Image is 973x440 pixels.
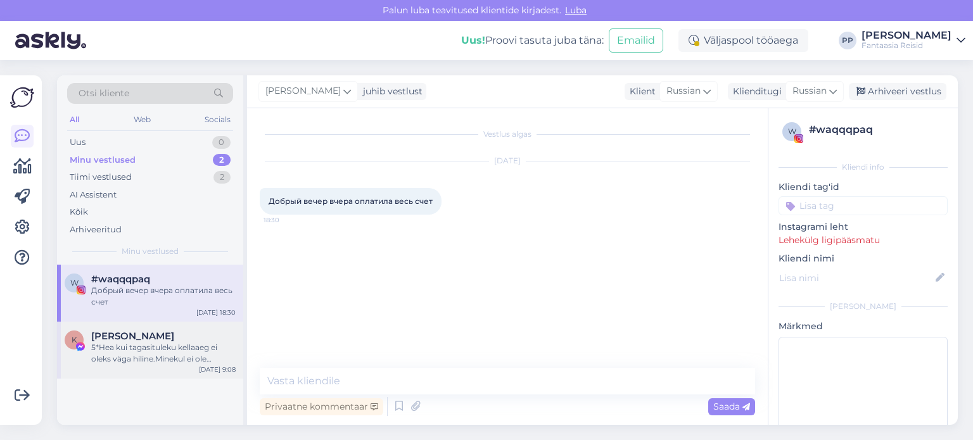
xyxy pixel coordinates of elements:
[213,171,231,184] div: 2
[91,285,236,308] div: Добрый вечер вчера оплатила весь счет
[788,127,796,136] span: w
[461,34,485,46] b: Uus!
[70,154,136,167] div: Minu vestlused
[779,252,948,265] p: Kliendi nimi
[199,365,236,374] div: [DATE] 9:08
[561,4,590,16] span: Luba
[792,84,827,98] span: Russian
[70,223,122,236] div: Arhiveeritud
[72,335,77,344] span: K
[196,308,236,317] div: [DATE] 18:30
[779,180,948,194] p: Kliendi tag'id
[461,33,604,48] div: Proovi tasuta juba täna:
[862,30,965,51] a: [PERSON_NAME]Fantaasia Reisid
[713,401,750,412] span: Saada
[213,154,231,167] div: 2
[70,189,117,201] div: AI Assistent
[122,246,179,257] span: Minu vestlused
[839,32,856,49] div: PP
[779,301,948,312] div: [PERSON_NAME]
[609,28,663,53] button: Emailid
[862,41,951,51] div: Fantaasia Reisid
[358,85,423,98] div: juhib vestlust
[91,273,150,285] span: #waqqqpaq
[728,85,782,98] div: Klienditugi
[260,398,383,415] div: Privaatne kommentaar
[67,111,82,128] div: All
[260,129,755,140] div: Vestlus algas
[91,330,174,342] span: Kristiina Saar
[779,220,948,234] p: Instagrami leht
[678,29,808,52] div: Väljaspool tööaega
[779,320,948,333] p: Märkmed
[70,278,79,287] span: w
[131,111,153,128] div: Web
[269,196,433,206] span: Добрый вечер вчера оплатила весь счет
[70,206,88,218] div: Kõik
[666,84,701,98] span: Russian
[809,122,944,137] div: # waqqqpaq
[264,215,311,225] span: 18:30
[202,111,233,128] div: Socials
[260,155,755,167] div: [DATE]
[91,342,236,365] div: 5*Hea kui tagasituleku kellaaeg ei oleks väga hiline.Minekul ei ole kellaaeg tähtis.🙂
[212,136,231,149] div: 0
[862,30,951,41] div: [PERSON_NAME]
[70,136,86,149] div: Uus
[779,161,948,173] div: Kliendi info
[779,196,948,215] input: Lisa tag
[79,87,129,100] span: Otsi kliente
[70,171,132,184] div: Tiimi vestlused
[849,83,946,100] div: Arhiveeri vestlus
[625,85,656,98] div: Klient
[265,84,341,98] span: [PERSON_NAME]
[10,85,34,110] img: Askly Logo
[779,234,948,247] p: Lehekülg ligipääsmatu
[779,271,933,285] input: Lisa nimi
